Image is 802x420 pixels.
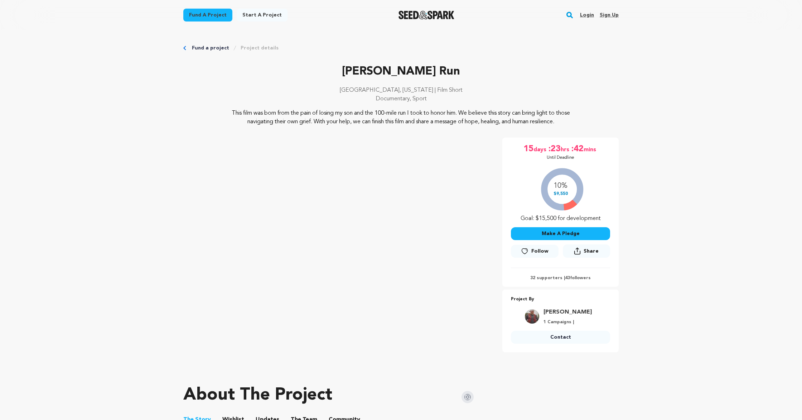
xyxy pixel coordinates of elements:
a: Project details [241,44,279,52]
p: Documentary, Sport [183,95,619,103]
span: days [533,143,548,155]
span: 43 [565,276,570,280]
a: Contact [511,331,610,344]
div: Breadcrumb [183,44,619,52]
button: Share [563,244,610,258]
p: [GEOGRAPHIC_DATA], [US_STATE] | Film Short [183,86,619,95]
span: hrs [561,143,571,155]
a: Follow [511,245,558,258]
span: :42 [571,143,584,155]
p: 1 Campaigns | [543,319,592,325]
a: Login [580,9,594,21]
a: Fund a project [183,9,232,22]
p: Project By [511,295,610,304]
img: Seed&Spark Logo Dark Mode [398,11,455,19]
span: Share [563,244,610,261]
img: Seed&Spark Instagram Icon [462,391,474,403]
span: 15 [523,143,533,155]
a: Start a project [237,9,288,22]
a: Goto Meyer Ryan profile [543,308,592,316]
p: Until Deadline [547,155,574,161]
p: 32 supporters | followers [511,275,610,281]
button: Make A Pledge [511,227,610,240]
p: [PERSON_NAME] Run [183,63,619,80]
a: Seed&Spark Homepage [398,11,455,19]
span: mins [584,143,598,155]
h1: About The Project [183,387,332,404]
img: 6ea2ead7ecf59319.jpg [525,309,539,324]
a: Fund a project [192,44,229,52]
span: Follow [531,248,549,255]
p: This film was born from the pain of losing my son and the 100-mile run I took to honor him. We be... [227,109,575,126]
span: Share [584,248,599,255]
span: :23 [548,143,561,155]
a: Sign up [600,9,619,21]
